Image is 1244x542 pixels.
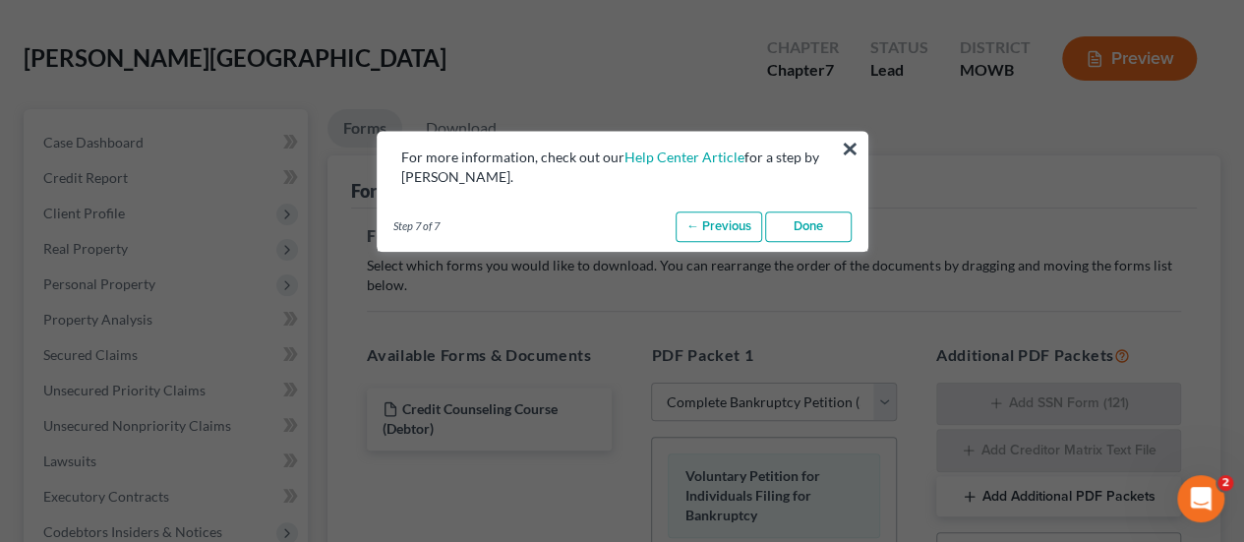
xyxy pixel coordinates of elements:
[1217,475,1233,491] span: 2
[393,218,440,234] span: Step 7 of 7
[401,148,844,187] div: For more information, check out our for a step by [PERSON_NAME].
[765,211,852,243] a: Done
[841,133,859,164] button: ×
[676,211,762,243] a: ← Previous
[624,149,744,165] a: Help Center Article
[1177,475,1224,522] iframe: Intercom live chat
